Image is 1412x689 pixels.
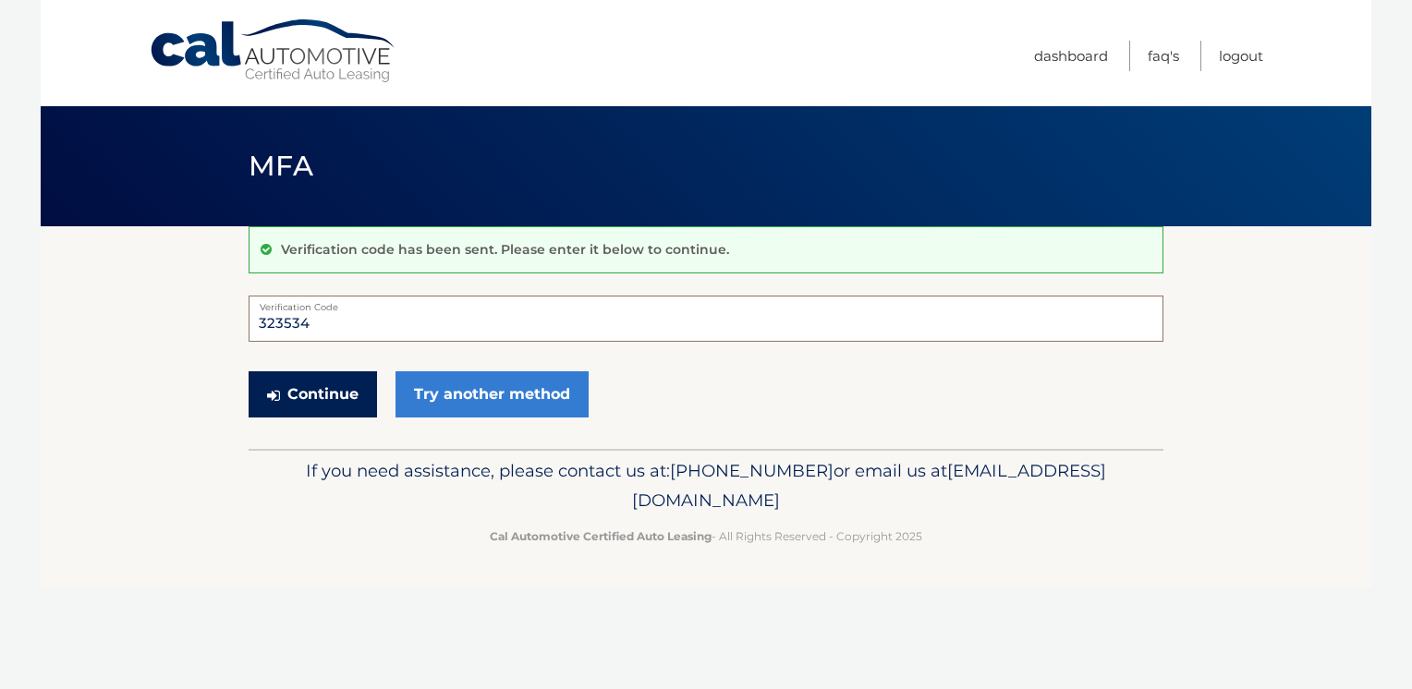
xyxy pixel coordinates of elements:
[396,371,589,417] a: Try another method
[281,241,729,258] p: Verification code has been sent. Please enter it below to continue.
[249,296,1163,310] label: Verification Code
[1148,41,1179,71] a: FAQ's
[249,296,1163,342] input: Verification Code
[1219,41,1263,71] a: Logout
[261,526,1151,546] p: - All Rights Reserved - Copyright 2025
[149,18,398,84] a: Cal Automotive
[1034,41,1108,71] a: Dashboard
[490,529,712,543] strong: Cal Automotive Certified Auto Leasing
[249,149,313,183] span: MFA
[261,456,1151,515] p: If you need assistance, please contact us at: or email us at
[249,371,377,417] button: Continue
[670,460,834,481] span: [PHONE_NUMBER]
[632,460,1106,511] span: [EMAIL_ADDRESS][DOMAIN_NAME]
